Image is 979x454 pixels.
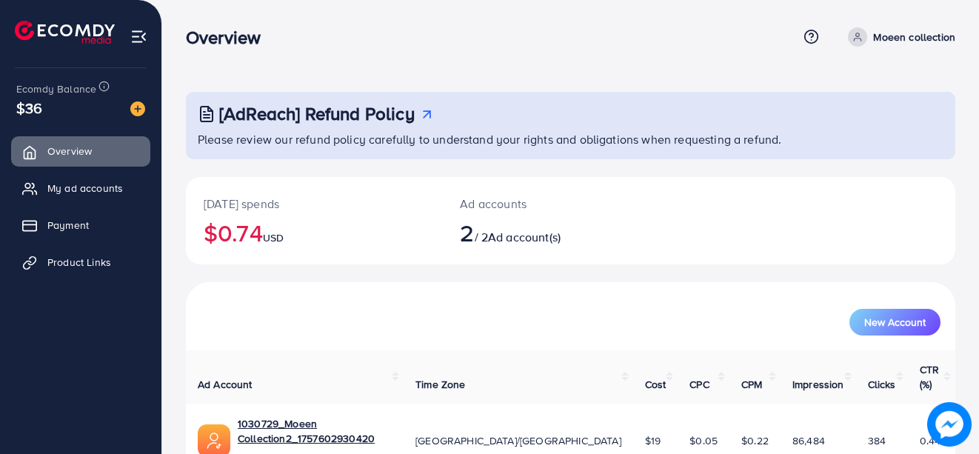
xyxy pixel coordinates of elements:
p: [DATE] spends [204,195,424,213]
h3: [AdReach] Refund Policy [219,103,415,124]
span: CPM [741,377,762,392]
span: Payment [47,218,89,233]
a: My ad accounts [11,173,150,203]
span: CPC [689,377,709,392]
span: Clicks [868,377,896,392]
span: My ad accounts [47,181,123,196]
span: Ad account(s) [488,229,561,245]
span: 384 [868,433,886,448]
span: Overview [47,144,92,158]
h2: $0.74 [204,218,424,247]
span: Impression [792,377,844,392]
a: Payment [11,210,150,240]
img: image [927,402,972,447]
span: $0.22 [741,433,769,448]
a: Moeen collection [842,27,955,47]
span: 2 [460,216,474,250]
span: Product Links [47,255,111,270]
p: Moeen collection [873,28,955,46]
a: 1030729_Moeen Collection2_1757602930420 [238,416,392,447]
h2: / 2 [460,218,617,247]
span: CTR (%) [920,362,939,392]
img: logo [15,21,115,44]
a: Overview [11,136,150,166]
img: menu [130,28,147,45]
p: Ad accounts [460,195,617,213]
span: $36 [16,97,42,118]
p: Please review our refund policy carefully to understand your rights and obligations when requesti... [198,130,946,148]
a: Product Links [11,247,150,277]
span: New Account [864,317,926,327]
h3: Overview [186,27,273,48]
span: Ad Account [198,377,253,392]
img: image [130,101,145,116]
span: Time Zone [415,377,465,392]
span: $19 [645,433,661,448]
span: [GEOGRAPHIC_DATA]/[GEOGRAPHIC_DATA] [415,433,621,448]
button: New Account [849,309,940,336]
span: 86,484 [792,433,825,448]
span: USD [263,230,284,245]
span: Ecomdy Balance [16,81,96,96]
span: 0.44 [920,433,941,448]
span: $0.05 [689,433,718,448]
span: Cost [645,377,666,392]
